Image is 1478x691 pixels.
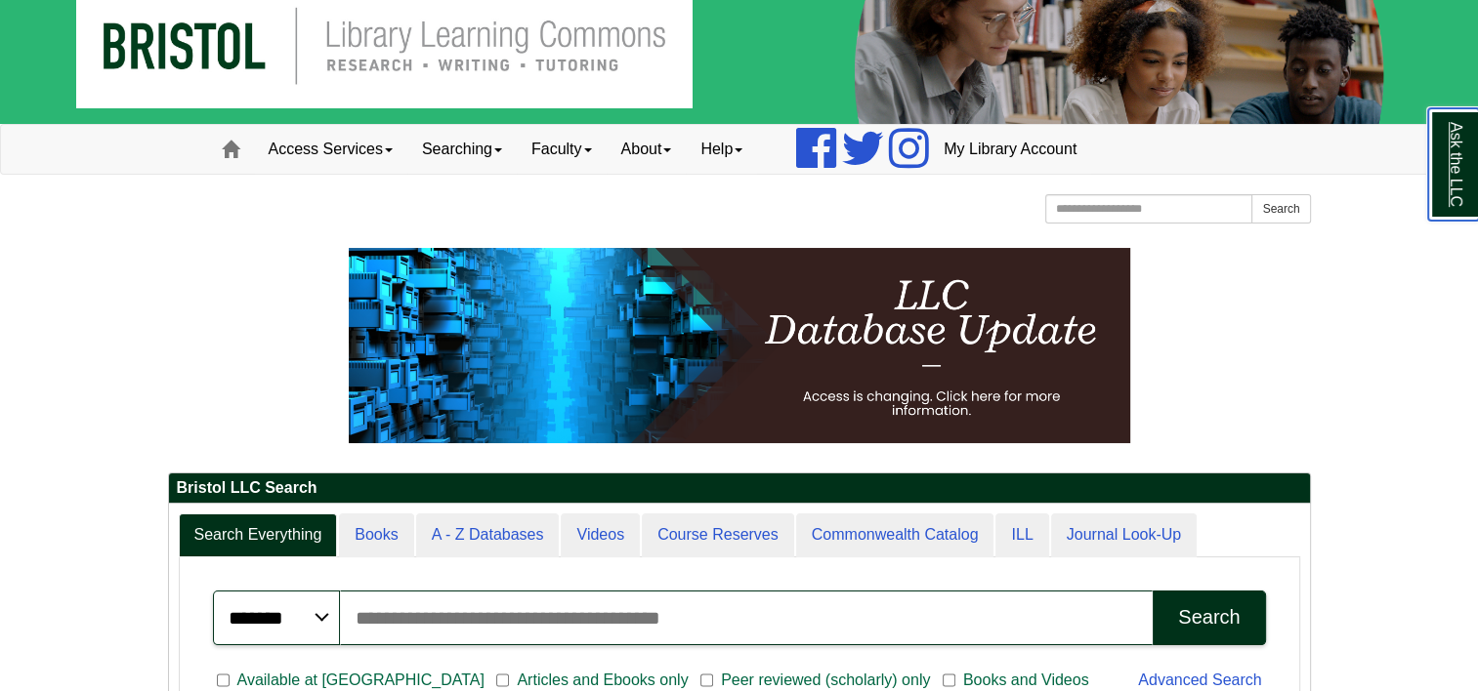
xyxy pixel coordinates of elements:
[561,513,640,557] a: Videos
[1251,194,1310,224] button: Search
[169,473,1310,504] h2: Bristol LLC Search
[179,513,338,557] a: Search Everything
[700,671,713,689] input: Peer reviewed (scholarly) only
[1153,590,1265,645] button: Search
[642,513,794,557] a: Course Reserves
[349,248,1130,443] img: HTML tutorial
[339,513,413,557] a: Books
[943,671,955,689] input: Books and Videos
[607,125,687,174] a: About
[1178,606,1240,629] div: Search
[496,671,509,689] input: Articles and Ebooks only
[416,513,560,557] a: A - Z Databases
[517,125,607,174] a: Faculty
[407,125,517,174] a: Searching
[1051,513,1197,557] a: Journal Look-Up
[686,125,757,174] a: Help
[1138,671,1261,688] a: Advanced Search
[796,513,994,557] a: Commonwealth Catalog
[254,125,407,174] a: Access Services
[217,671,230,689] input: Available at [GEOGRAPHIC_DATA]
[929,125,1091,174] a: My Library Account
[995,513,1048,557] a: ILL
